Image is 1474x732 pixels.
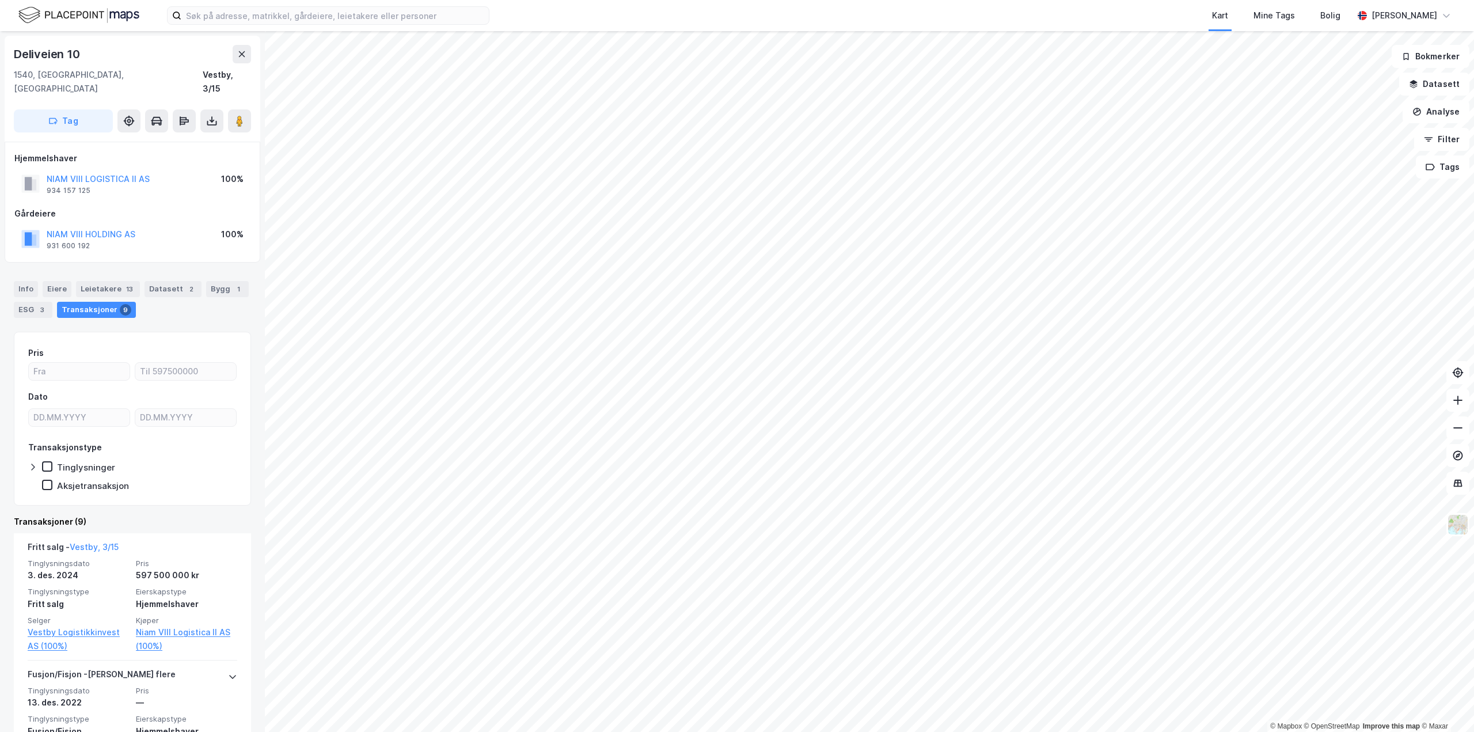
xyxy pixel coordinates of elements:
div: 3. des. 2024 [28,568,129,582]
span: Pris [136,686,237,696]
div: Eiere [43,281,71,297]
div: Bolig [1320,9,1340,22]
div: 100% [221,172,244,186]
div: Gårdeiere [14,207,250,221]
div: 934 157 125 [47,186,90,195]
span: Kjøper [136,616,237,625]
a: Mapbox [1270,722,1302,730]
input: DD.MM.YYYY [29,409,130,426]
div: Hjemmelshaver [14,151,250,165]
div: 1 [233,283,244,295]
a: Niam VIII Logistica II AS (100%) [136,625,237,653]
span: Tinglysningsdato [28,686,129,696]
a: Improve this map [1363,722,1420,730]
div: Dato [28,390,48,404]
span: Tinglysningstype [28,587,129,597]
div: Transaksjonstype [28,441,102,454]
img: Z [1447,514,1469,536]
div: Fusjon/Fisjon - [PERSON_NAME] flere [28,667,176,686]
div: 1540, [GEOGRAPHIC_DATA], [GEOGRAPHIC_DATA] [14,68,203,96]
div: 9 [120,304,131,316]
div: 13 [124,283,135,295]
div: [PERSON_NAME] [1372,9,1437,22]
input: DD.MM.YYYY [135,409,236,426]
span: Tinglysningstype [28,714,129,724]
div: Datasett [145,281,202,297]
div: Aksjetransaksjon [57,480,129,491]
div: 931 600 192 [47,241,90,251]
a: Vestby Logistikkinvest AS (100%) [28,625,129,653]
button: Datasett [1399,73,1469,96]
a: OpenStreetMap [1304,722,1360,730]
div: Leietakere [76,281,140,297]
div: Fritt salg [28,597,129,611]
div: Fritt salg - [28,540,119,559]
span: Eierskapstype [136,714,237,724]
button: Tags [1416,155,1469,179]
div: 13. des. 2022 [28,696,129,710]
iframe: Chat Widget [1416,677,1474,732]
span: Selger [28,616,129,625]
span: Tinglysningsdato [28,559,129,568]
button: Analyse [1403,100,1469,123]
div: 2 [185,283,197,295]
div: Hjemmelshaver [136,597,237,611]
div: Mine Tags [1253,9,1295,22]
span: Eierskapstype [136,587,237,597]
div: — [136,696,237,710]
div: 100% [221,227,244,241]
button: Filter [1414,128,1469,151]
div: Pris [28,346,44,360]
div: Deliveien 10 [14,45,82,63]
span: Pris [136,559,237,568]
div: Kart [1212,9,1228,22]
div: Transaksjoner [57,302,136,318]
div: Tinglysninger [57,462,115,473]
input: Fra [29,363,130,380]
div: 3 [36,304,48,316]
div: Vestby, 3/15 [203,68,251,96]
a: Vestby, 3/15 [70,542,119,552]
button: Bokmerker [1392,45,1469,68]
div: 597 500 000 kr [136,568,237,582]
div: Bygg [206,281,249,297]
div: ESG [14,302,52,318]
input: Til 597500000 [135,363,236,380]
button: Tag [14,109,113,132]
img: logo.f888ab2527a4732fd821a326f86c7f29.svg [18,5,139,25]
div: Info [14,281,38,297]
div: Transaksjoner (9) [14,515,251,529]
input: Søk på adresse, matrikkel, gårdeiere, leietakere eller personer [181,7,489,24]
